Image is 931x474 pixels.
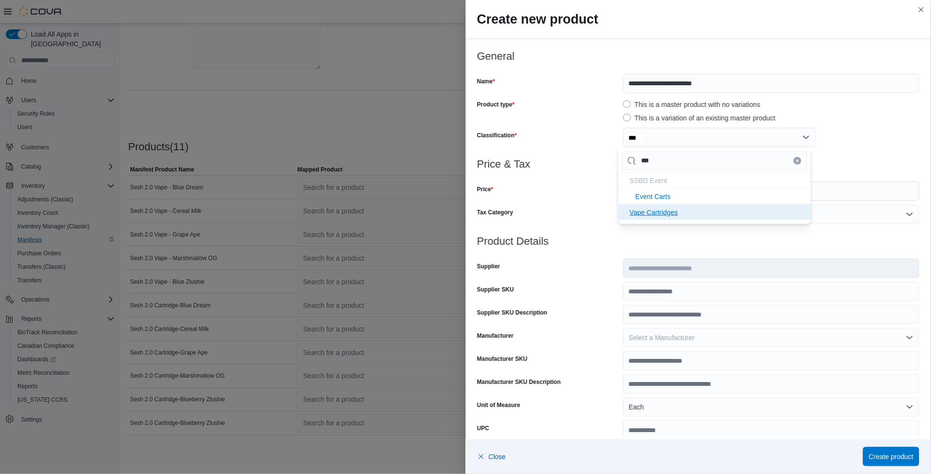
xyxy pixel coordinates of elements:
h3: Product Details [477,236,920,247]
label: This is a variation of an existing master product [623,112,776,124]
span: Close [489,452,506,461]
label: Manufacturer [477,332,514,340]
label: Name [477,78,495,85]
h2: Create new product [477,12,920,27]
label: Tax Category [477,209,513,216]
input: Chip List selector [622,151,807,171]
span: SSBD Event [630,177,668,184]
label: Manufacturer SKU Description [477,378,561,386]
label: Manufacturer SKU [477,355,528,363]
span: Select a Manufacturer [629,334,695,342]
button: Create product [863,447,919,466]
button: Clear input [794,157,801,165]
button: Each [623,397,919,417]
label: This is a master product with no variations [623,99,761,110]
h3: General [477,51,920,62]
label: Classification [477,132,517,139]
label: UPC [477,424,489,432]
label: Supplier SKU [477,286,514,293]
label: Price [477,185,494,193]
span: Create product [869,452,914,461]
label: Product type [477,101,515,108]
h3: Price & Tax [477,158,920,170]
span: Vape Cartridges [630,209,678,216]
label: Unit of Measure [477,401,521,409]
button: Close this dialog [916,4,927,15]
label: Supplier [477,263,500,270]
span: Event Carts [636,193,671,200]
label: Supplier SKU Description [477,309,548,316]
button: Select a Manufacturer [623,328,919,347]
button: Close [477,447,506,466]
